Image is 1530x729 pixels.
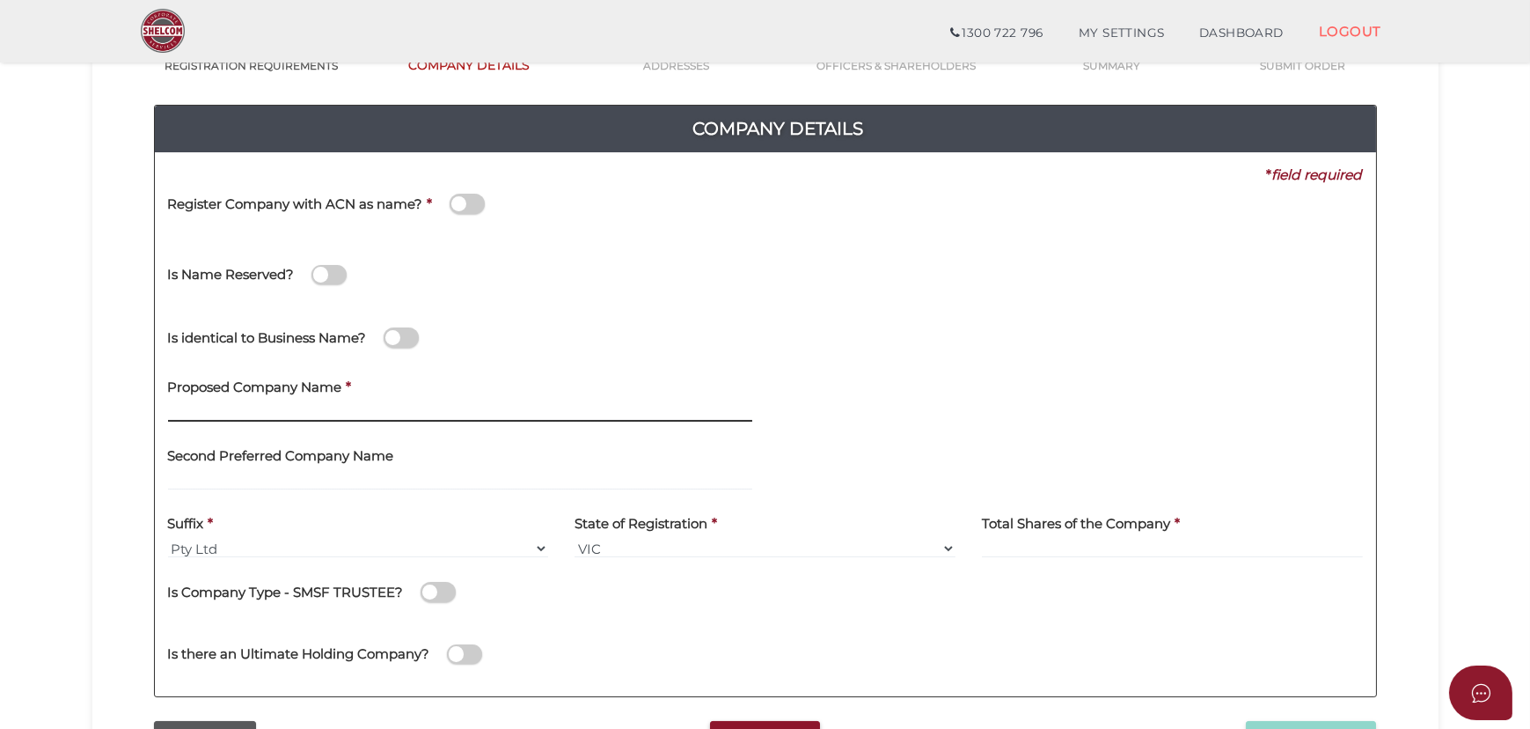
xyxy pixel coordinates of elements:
a: MY SETTINGS [1061,16,1182,51]
a: LOGOUT [1301,13,1399,49]
h4: Is there an Ultimate Holding Company? [168,647,430,662]
h4: Is Company Type - SMSF TRUSTEE? [168,585,404,600]
h4: Second Preferred Company Name [168,449,394,464]
h4: State of Registration [575,517,707,532]
h4: Register Company with ACN as name? [168,197,423,212]
h4: Total Shares of the Company [982,517,1170,532]
h4: Proposed Company Name [168,380,342,395]
h4: Company Details [168,114,1389,143]
h4: Suffix [168,517,204,532]
h4: Is identical to Business Name? [168,331,367,346]
i: field required [1272,166,1363,183]
a: DASHBOARD [1182,16,1301,51]
h4: Is Name Reserved? [168,268,295,283]
a: 1300 722 796 [933,16,1060,51]
button: Open asap [1449,666,1512,720]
